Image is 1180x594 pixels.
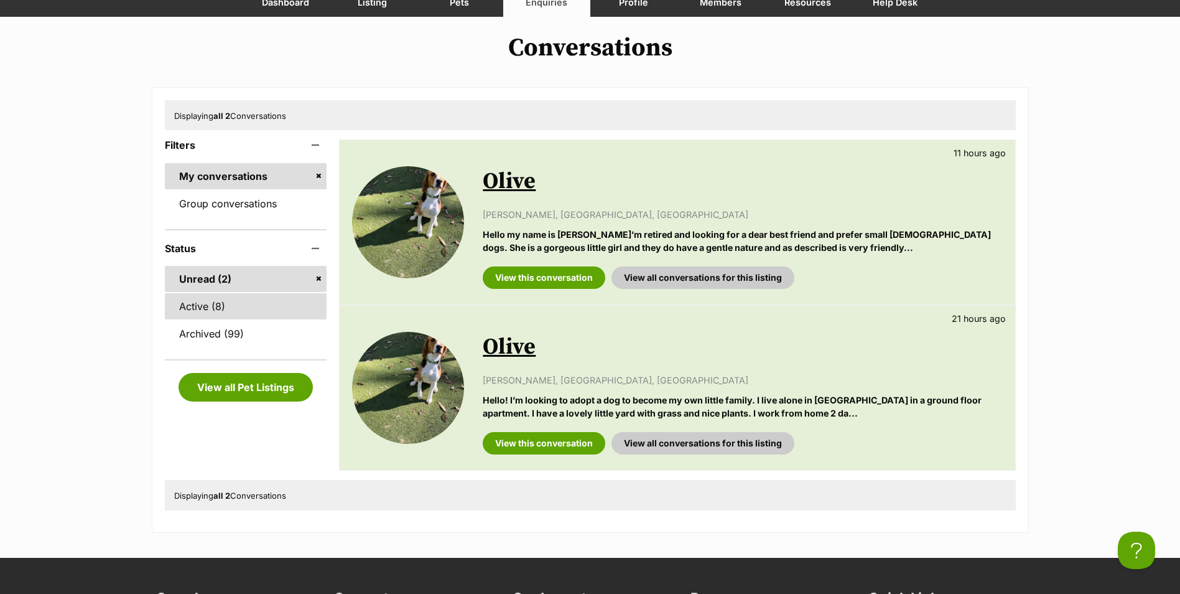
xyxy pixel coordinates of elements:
strong: all 2 [213,111,230,121]
a: Olive [483,167,536,196]
a: View all conversations for this listing [611,266,794,289]
p: [PERSON_NAME], [GEOGRAPHIC_DATA], [GEOGRAPHIC_DATA] [483,374,1002,387]
p: Hello! I’m looking to adopt a dog to become my own little family. I live alone in [GEOGRAPHIC_DAT... [483,394,1002,420]
img: Olive [352,166,464,278]
img: Olive [352,332,464,444]
a: View this conversation [483,266,605,289]
iframe: Help Scout Beacon - Open [1118,532,1155,569]
a: Group conversations [165,191,327,217]
span: Displaying Conversations [174,111,286,121]
a: Unread (2) [165,266,327,292]
a: Archived (99) [165,321,327,347]
a: Olive [483,333,536,361]
strong: all 2 [213,491,230,501]
header: Filters [165,139,327,151]
a: View all conversations for this listing [611,432,794,455]
p: Hello my name is [PERSON_NAME]’m retired and looking for a dear best friend and prefer small [DEM... [483,228,1002,255]
p: 11 hours ago [954,146,1006,159]
a: View this conversation [483,432,605,455]
span: Displaying Conversations [174,491,286,501]
p: [PERSON_NAME], [GEOGRAPHIC_DATA], [GEOGRAPHIC_DATA] [483,208,1002,221]
header: Status [165,243,327,254]
p: 21 hours ago [952,312,1006,325]
a: My conversations [165,163,327,189]
a: View all Pet Listings [179,373,313,402]
a: Active (8) [165,293,327,319]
